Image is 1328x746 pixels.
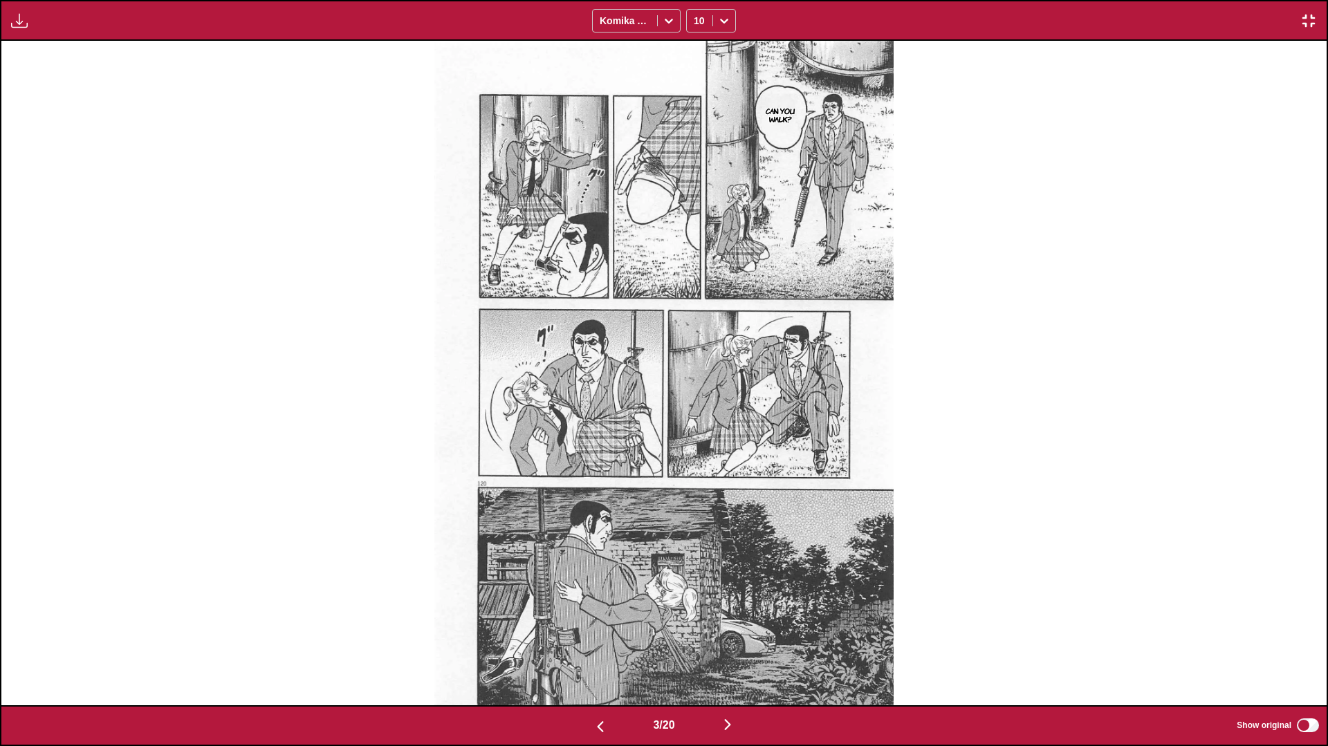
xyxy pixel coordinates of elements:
p: Can you walk? [762,104,797,126]
img: Next page [719,716,736,733]
input: Show original [1297,718,1319,732]
img: Download translated images [11,12,28,29]
span: Show original [1237,720,1291,730]
img: Manga Panel [434,41,894,705]
img: Previous page [592,718,609,735]
span: 3 / 20 [653,719,674,731]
